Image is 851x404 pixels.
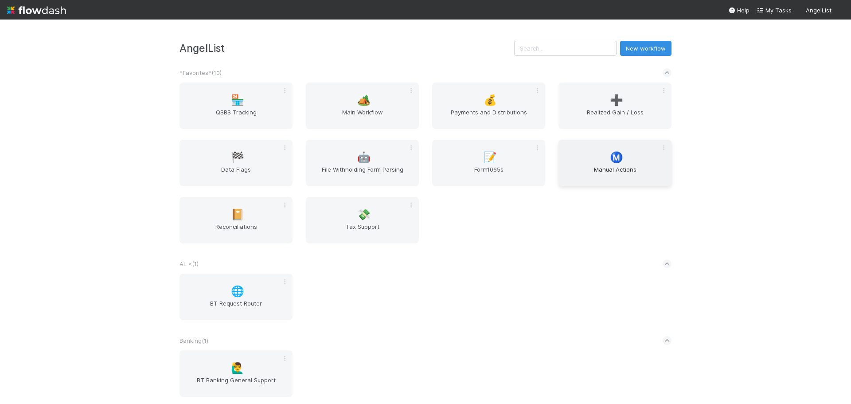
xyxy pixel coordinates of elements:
[180,260,199,267] span: AL < ( 1 )
[231,286,244,297] span: 🌐
[183,222,289,240] span: Reconciliations
[757,6,792,15] a: My Tasks
[432,82,545,129] a: 💰Payments and Distributions
[757,7,792,14] span: My Tasks
[183,165,289,183] span: Data Flags
[183,376,289,393] span: BT Banking General Support
[484,152,497,163] span: 📝
[436,108,542,126] span: Payments and Distributions
[180,197,293,243] a: 📔Reconciliations
[309,108,415,126] span: Main Workflow
[180,337,208,344] span: Banking ( 1 )
[432,140,545,186] a: 📝Form1065s
[180,350,293,397] a: 🙋‍♂️BT Banking General Support
[306,82,419,129] a: 🏕️Main Workflow
[231,94,244,106] span: 🏪
[835,6,844,15] img: avatar_cfa6ccaa-c7d9-46b3-b608-2ec56ecf97ad.png
[357,94,371,106] span: 🏕️
[514,41,617,56] input: Search...
[180,274,293,320] a: 🌐BT Request Router
[231,362,244,374] span: 🙋‍♂️
[436,165,542,183] span: Form1065s
[180,69,222,76] span: *Favorites* ( 10 )
[309,222,415,240] span: Tax Support
[558,140,671,186] a: Ⓜ️Manual Actions
[558,82,671,129] a: ➕Realized Gain / Loss
[183,299,289,317] span: BT Request Router
[306,140,419,186] a: 🤖File Withholding Form Parsing
[806,7,831,14] span: AngelList
[180,42,514,54] h3: AngelList
[610,152,623,163] span: Ⓜ️
[231,152,244,163] span: 🏁
[484,94,497,106] span: 💰
[309,165,415,183] span: File Withholding Form Parsing
[562,165,668,183] span: Manual Actions
[231,209,244,220] span: 📔
[183,108,289,126] span: QSBS Tracking
[180,140,293,186] a: 🏁Data Flags
[357,152,371,163] span: 🤖
[180,82,293,129] a: 🏪QSBS Tracking
[7,3,66,18] img: logo-inverted-e16ddd16eac7371096b0.svg
[728,6,750,15] div: Help
[562,108,668,126] span: Realized Gain / Loss
[620,41,671,56] button: New workflow
[357,209,371,220] span: 💸
[306,197,419,243] a: 💸Tax Support
[610,94,623,106] span: ➕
